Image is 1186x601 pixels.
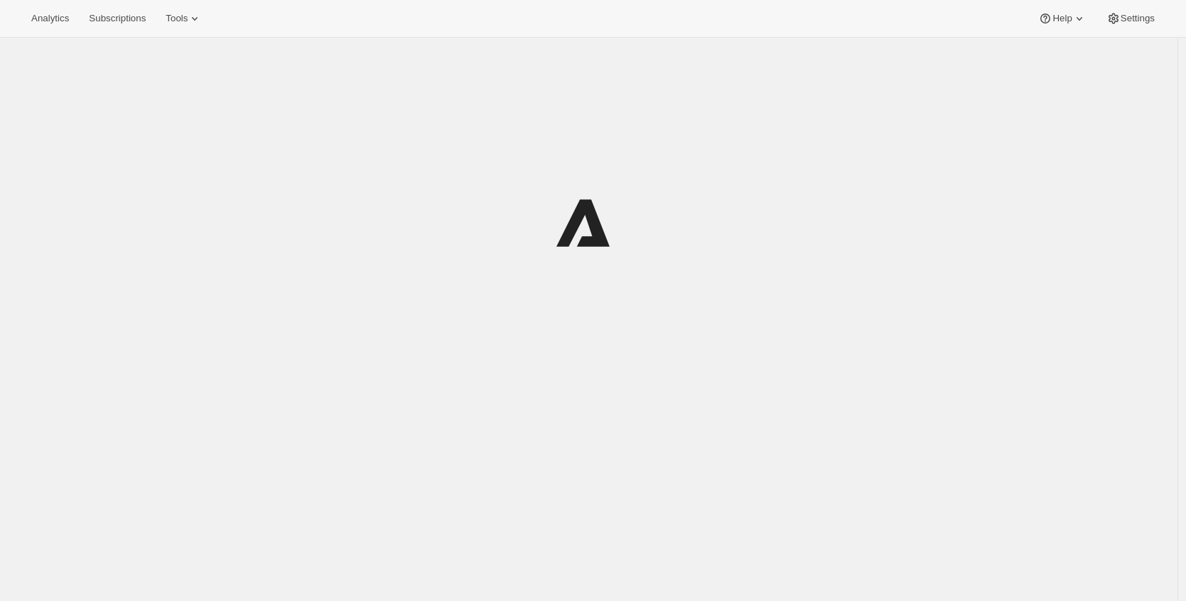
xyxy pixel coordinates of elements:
button: Analytics [23,9,77,28]
span: Help [1052,13,1072,24]
span: Subscriptions [89,13,146,24]
span: Tools [166,13,188,24]
button: Tools [157,9,210,28]
button: Subscriptions [80,9,154,28]
span: Settings [1121,13,1155,24]
button: Help [1030,9,1094,28]
button: Settings [1098,9,1163,28]
span: Analytics [31,13,69,24]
